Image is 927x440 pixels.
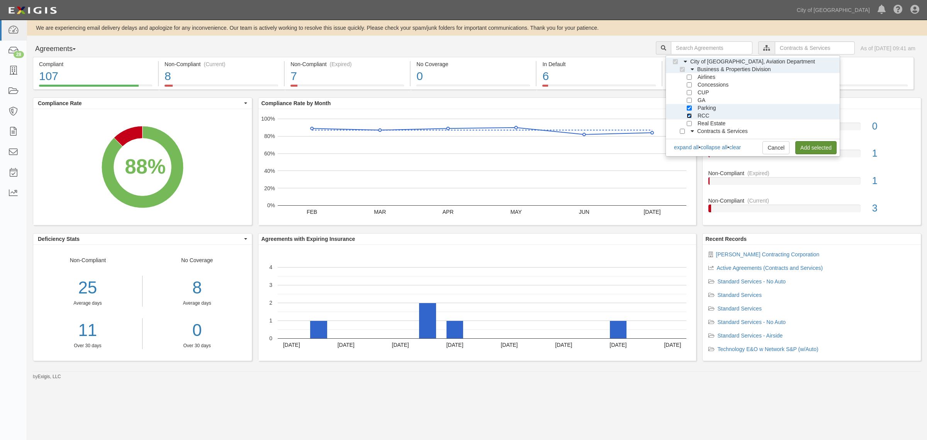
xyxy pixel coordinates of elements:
div: Pending Review [795,60,908,68]
div: Over 30 days [148,343,246,349]
b: Agreements with Expiring Insurance [261,236,355,242]
a: In Default6 [537,85,662,91]
text: 60% [264,150,275,157]
div: 107 [39,68,152,85]
div: • • [674,143,741,151]
text: [DATE] [555,342,572,348]
a: Expiring Insurance14 [662,85,788,91]
a: Non-Compliant(Expired)1 [708,169,915,197]
span: City of [GEOGRAPHIC_DATA], Aviation Department [690,58,815,65]
span: CUP [698,89,709,96]
span: Parking [698,105,716,111]
a: Standard Services [718,305,762,312]
div: 0 [866,119,921,133]
text: 100% [261,116,275,122]
a: City of [GEOGRAPHIC_DATA] [793,2,874,18]
a: In Default1 [708,142,915,169]
div: 25 [33,276,142,300]
text: 0 [269,335,272,341]
img: logo-5460c22ac91f19d4615b14bd174203de0afe785f0fc80cf4dbbc73dc1793850b.png [6,3,59,17]
svg: A chart. [258,245,696,361]
div: Over 30 days [33,343,142,349]
div: 6 [542,68,656,85]
a: Compliant107 [33,85,158,91]
text: [DATE] [664,342,681,348]
div: 8 [165,68,278,85]
a: Standard Services - Airside [718,333,783,339]
a: Standard Services [718,292,762,298]
text: 20% [264,185,275,191]
div: 0 [416,68,530,85]
div: (Expired) [747,169,769,177]
div: 28 [14,51,24,58]
a: No Coverage0 [708,115,915,142]
i: Help Center - Complianz [893,5,903,15]
div: Compliant [39,60,152,68]
input: Contracts & Services [775,41,855,55]
a: Active Agreements (Contracts and Services) [717,265,823,271]
text: FEB [306,209,317,215]
text: [DATE] [446,342,463,348]
a: Non-Compliant(Expired)7 [285,85,410,91]
a: clear [729,144,741,150]
div: Non-Compliant [33,256,143,349]
div: 0 [795,68,908,85]
span: RCC [698,113,709,119]
div: 3 [866,201,921,215]
span: Compliance Rate [38,99,242,107]
div: No Coverage [143,256,252,349]
a: collapse all [701,144,727,150]
a: Standard Services - No Auto [718,278,786,285]
span: Concessions [698,82,728,88]
div: We are experiencing email delivery delays and apologize for any inconvenience. Our team is active... [27,24,927,32]
div: (Expired) [330,60,352,68]
span: Airlines [698,74,715,80]
div: Non-Compliant (Expired) [290,60,404,68]
div: Non-Compliant [703,197,921,205]
text: APR [442,209,453,215]
a: Non-Compliant(Current)8 [159,85,284,91]
text: MAY [510,209,522,215]
button: Agreements [33,41,91,57]
span: GA [698,97,705,103]
small: by [33,373,61,380]
div: No Coverage [416,60,530,68]
b: Compliance Rate by Month [261,100,331,106]
div: Non-Compliant [703,169,921,177]
button: Deficiency Stats [33,234,252,244]
div: In Default [542,60,656,68]
div: As of [DATE] 09:41 am [861,44,915,52]
a: 11 [33,318,142,343]
text: 1 [269,317,272,324]
a: Non-Compliant(Current)3 [708,197,915,218]
div: Average days [33,300,142,307]
text: 0% [267,202,275,208]
a: Technology E&O w Network S&P (w/Auto) [718,346,818,352]
a: [PERSON_NAME] Contracting Corporation [716,251,820,258]
div: Non-Compliant (Current) [165,60,278,68]
a: 0 [148,318,246,343]
a: expand all [674,144,699,150]
svg: A chart. [33,109,251,225]
text: [DATE] [643,209,660,215]
text: 80% [264,133,275,139]
text: [DATE] [501,342,518,348]
span: Deficiency Stats [38,235,242,243]
div: (Current) [204,60,225,68]
text: 40% [264,168,275,174]
b: Recent Records [706,236,747,242]
a: Cancel [762,141,789,154]
text: MAR [374,209,386,215]
div: 1 [866,174,921,188]
input: Search Agreements [671,41,752,55]
svg: A chart. [258,109,696,225]
text: JUN [579,209,589,215]
text: 4 [269,264,272,270]
a: Pending Review0 [789,85,914,91]
button: Compliance Rate [33,98,252,109]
